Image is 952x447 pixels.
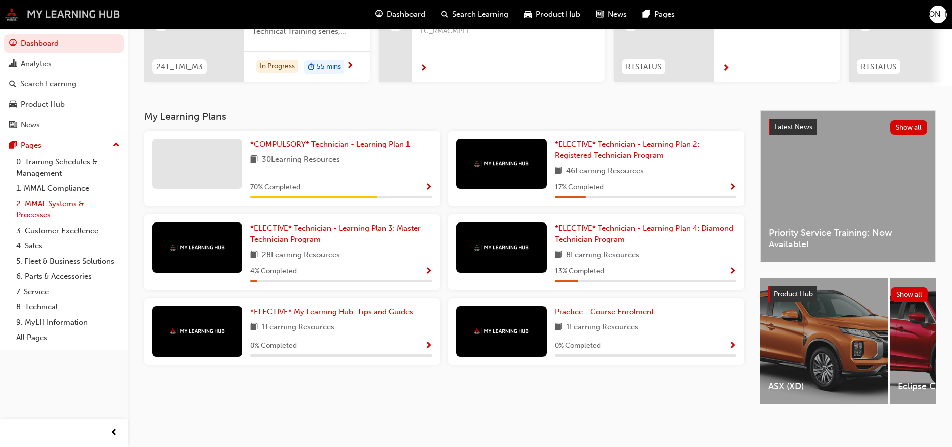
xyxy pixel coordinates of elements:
button: DashboardAnalyticsSearch LearningProduct HubNews [4,32,124,136]
a: *ELECTIVE* Technician - Learning Plan 2: Registered Technician Program [555,139,736,161]
button: Pages [4,136,124,155]
span: book-icon [555,321,562,334]
button: Show all [891,287,928,302]
span: 24T_TMI_M3 [156,61,203,73]
span: TC_RMACMPLT [420,26,597,37]
span: Latest News [774,123,812,131]
span: 1 Learning Resources [262,321,334,334]
a: Latest NewsShow all [769,119,927,135]
span: 17 % Completed [555,182,604,193]
a: ASX (XD) [760,278,888,404]
span: next-icon [346,62,354,71]
span: 4 % Completed [250,266,297,277]
img: mmal [474,328,529,334]
button: Show Progress [729,340,736,352]
span: up-icon [113,139,120,152]
span: *ELECTIVE* My Learning Hub: Tips and Guides [250,307,413,316]
a: 6. Parts & Accessories [12,269,124,284]
span: guage-icon [375,8,383,21]
span: Priority Service Training: Now Available! [769,227,927,250]
span: Product Hub [536,9,580,20]
div: Search Learning [20,78,76,90]
a: 3. Customer Excellence [12,223,124,239]
span: pages-icon [9,141,17,150]
a: guage-iconDashboard [367,4,433,25]
span: 8 Learning Resources [566,249,639,262]
a: Analytics [4,55,124,73]
span: Search Learning [452,9,508,20]
a: 1. MMAL Compliance [12,181,124,196]
span: 70 % Completed [250,182,300,193]
span: 0 % Completed [250,340,297,352]
span: news-icon [596,8,604,21]
span: RTSTATUS [626,61,661,73]
span: Show Progress [425,183,432,192]
span: duration-icon [308,61,315,74]
span: *ELECTIVE* Technician - Learning Plan 3: Master Technician Program [250,223,421,244]
img: mmal [170,328,225,334]
button: Show all [890,120,928,135]
div: In Progress [256,60,298,73]
button: Show Progress [425,265,432,278]
img: mmal [5,8,120,21]
a: 0. Training Schedules & Management [12,154,124,181]
a: car-iconProduct Hub [516,4,588,25]
a: 8. Technical [12,299,124,315]
span: next-icon [722,64,730,73]
img: mmal [474,244,529,251]
span: Show Progress [425,342,432,351]
span: book-icon [250,321,258,334]
div: News [21,119,40,131]
span: car-icon [9,100,17,109]
span: 1 Learning Resources [566,321,638,334]
span: pages-icon [643,8,650,21]
a: Search Learning [4,75,124,93]
a: search-iconSearch Learning [433,4,516,25]
span: News [608,9,627,20]
span: prev-icon [110,427,118,439]
a: *ELECTIVE* Technician - Learning Plan 4: Diamond Technician Program [555,222,736,245]
span: search-icon [441,8,448,21]
a: *COMPULSORY* Technician - Learning Plan 1 [250,139,414,150]
h3: My Learning Plans [144,110,744,122]
a: All Pages [12,330,124,346]
span: search-icon [9,80,16,89]
div: Pages [21,140,41,151]
a: 4. Sales [12,238,124,254]
span: *COMPULSORY* Technician - Learning Plan 1 [250,140,410,149]
span: Pages [654,9,675,20]
img: mmal [170,244,225,251]
span: book-icon [250,154,258,166]
span: Show Progress [729,342,736,351]
span: chart-icon [9,60,17,69]
span: Show Progress [425,267,432,276]
button: [PERSON_NAME] [929,6,947,23]
a: Dashboard [4,34,124,53]
span: Dashboard [387,9,425,20]
a: *ELECTIVE* Technician - Learning Plan 3: Master Technician Program [250,222,432,245]
img: mmal [474,160,529,167]
span: 0 % Completed [555,340,601,352]
a: 9. MyLH Information [12,315,124,330]
span: 46 Learning Resources [566,165,644,178]
span: Show Progress [729,183,736,192]
a: Product Hub [4,95,124,114]
span: next-icon [420,64,427,73]
a: pages-iconPages [635,4,683,25]
span: 55 mins [317,61,341,73]
span: Practice - Course Enrolment [555,307,654,316]
a: 5. Fleet & Business Solutions [12,254,124,269]
span: news-icon [9,121,17,130]
span: 28 Learning Resources [262,249,340,262]
span: book-icon [250,249,258,262]
div: Product Hub [21,99,65,110]
span: Show Progress [729,267,736,276]
a: Practice - Course Enrolment [555,306,658,318]
a: Product HubShow all [768,286,928,302]
a: Latest NewsShow allPriority Service Training: Now Available! [760,110,936,262]
button: Show Progress [729,181,736,194]
span: 30 Learning Resources [262,154,340,166]
div: Analytics [21,58,52,70]
span: *ELECTIVE* Technician - Learning Plan 4: Diamond Technician Program [555,223,733,244]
